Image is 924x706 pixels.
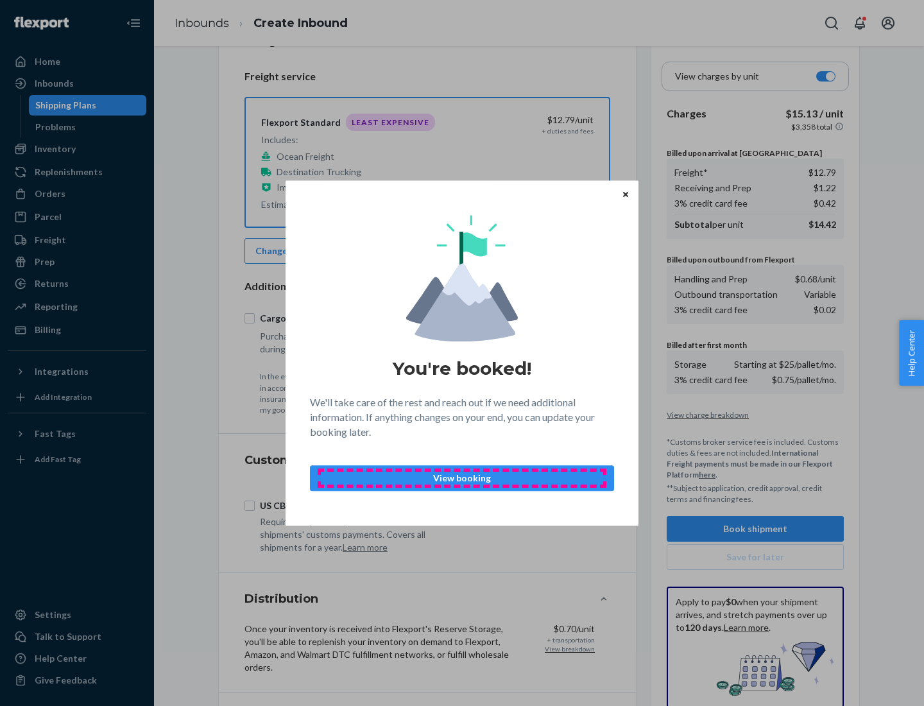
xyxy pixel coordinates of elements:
h1: You're booked! [393,357,531,380]
p: We'll take care of the rest and reach out if we need additional information. If anything changes ... [310,395,614,440]
button: Close [619,187,632,201]
p: View booking [321,472,603,485]
img: svg+xml,%3Csvg%20viewBox%3D%220%200%20174%20197%22%20fill%3D%22none%22%20xmlns%3D%22http%3A%2F%2F... [406,215,518,341]
button: View booking [310,465,614,491]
